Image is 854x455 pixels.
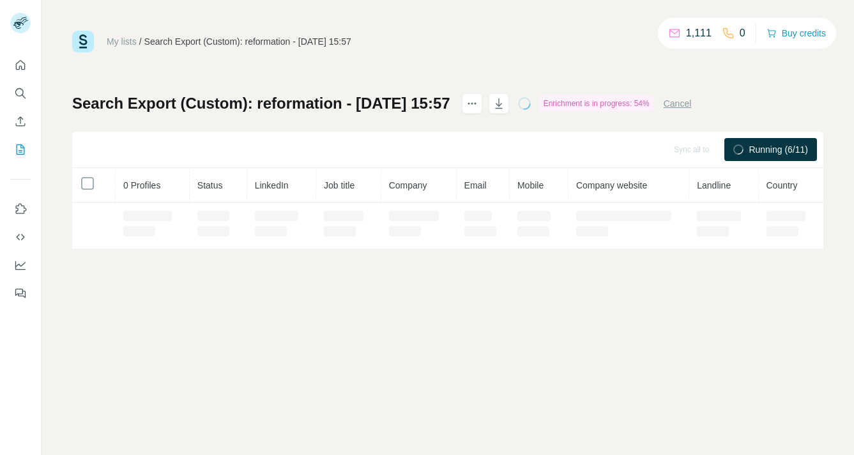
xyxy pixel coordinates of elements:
[10,82,31,105] button: Search
[10,54,31,77] button: Quick start
[10,110,31,133] button: Enrich CSV
[576,180,647,190] span: Company website
[517,180,544,190] span: Mobile
[462,93,482,114] button: actions
[664,97,692,110] button: Cancel
[749,143,808,156] span: Running (6/11)
[766,180,798,190] span: Country
[255,180,289,190] span: LinkedIn
[540,96,653,111] div: Enrichment is in progress: 54%
[464,180,487,190] span: Email
[123,180,160,190] span: 0 Profiles
[107,36,137,47] a: My lists
[697,180,731,190] span: Landline
[10,254,31,277] button: Dashboard
[389,180,427,190] span: Company
[197,180,223,190] span: Status
[686,26,712,41] p: 1,111
[10,197,31,220] button: Use Surfe on LinkedIn
[740,26,745,41] p: 0
[72,93,450,114] h1: Search Export (Custom): reformation - [DATE] 15:57
[10,226,31,249] button: Use Surfe API
[10,282,31,305] button: Feedback
[144,35,351,48] div: Search Export (Custom): reformation - [DATE] 15:57
[766,24,826,42] button: Buy credits
[72,31,94,52] img: Surfe Logo
[139,35,142,48] li: /
[324,180,355,190] span: Job title
[10,138,31,161] button: My lists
